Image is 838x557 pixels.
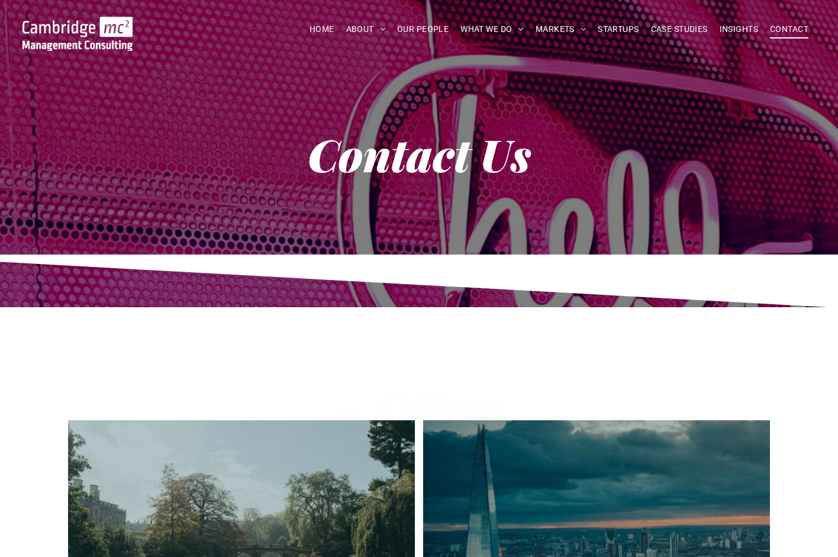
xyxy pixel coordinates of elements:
[22,17,133,51] img: Go to Homepage
[764,20,814,38] a: CONTACT
[645,20,714,38] a: CASE STUDIES
[592,20,644,38] a: STARTUPS
[22,18,133,31] a: Your Business Transformed | Cambridge Management Consulting
[336,402,372,430] span: Our
[377,379,502,435] span: Offices
[530,20,592,38] a: MARKETS
[714,20,764,38] a: INSIGHTS
[308,124,470,183] strong: Contact
[480,124,531,183] strong: Us
[455,20,530,38] a: WHAT WE DO
[391,20,455,38] a: OUR PEOPLE
[340,20,392,38] a: ABOUT
[304,20,340,38] a: HOME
